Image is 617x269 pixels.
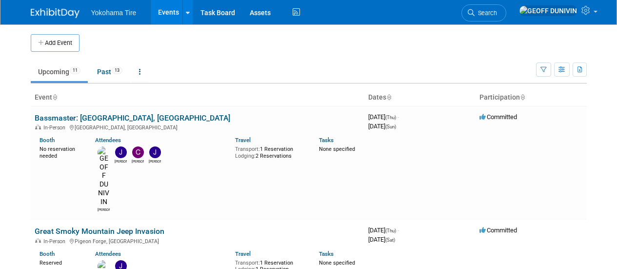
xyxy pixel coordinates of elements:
[319,260,355,266] span: None specified
[368,227,399,234] span: [DATE]
[132,146,144,158] img: Candace Cogan
[35,227,164,236] a: Great Smoky Mountain Jeep Invasion
[385,124,396,129] span: (Sun)
[70,67,80,74] span: 11
[461,4,506,21] a: Search
[132,158,144,164] div: Candace Cogan
[31,34,80,52] button: Add Event
[398,227,399,234] span: -
[385,115,396,120] span: (Thu)
[235,250,251,257] a: Travel
[149,146,161,158] img: Janelle Williams
[368,123,396,130] span: [DATE]
[235,137,251,144] a: Travel
[90,62,130,81] a: Past13
[31,89,364,106] th: Event
[149,158,161,164] div: Janelle Williams
[115,158,127,164] div: Jason Heath
[368,236,395,243] span: [DATE]
[40,144,81,159] div: No reservation needed
[235,260,260,266] span: Transport:
[235,153,256,159] span: Lodging:
[40,137,55,144] a: Booth
[35,123,360,131] div: [GEOGRAPHIC_DATA], [GEOGRAPHIC_DATA]
[52,93,57,101] a: Sort by Event Name
[235,144,304,159] div: 1 Reservation 2 Reservations
[95,137,121,144] a: Attendees
[40,258,81,267] div: Reserved
[398,113,399,121] span: -
[520,93,525,101] a: Sort by Participation Type
[319,137,334,144] a: Tasks
[35,124,41,129] img: In-Person Event
[319,146,355,152] span: None specified
[386,93,391,101] a: Sort by Start Date
[235,146,260,152] span: Transport:
[40,250,55,257] a: Booth
[475,9,497,17] span: Search
[479,113,517,121] span: Committed
[43,124,68,131] span: In-Person
[115,146,127,158] img: Jason Heath
[31,8,80,18] img: ExhibitDay
[519,5,577,16] img: GEOFF DUNIVIN
[385,237,395,243] span: (Sat)
[35,238,41,243] img: In-Person Event
[479,227,517,234] span: Committed
[112,67,122,74] span: 13
[98,146,110,207] img: GEOFF DUNIVIN
[319,250,334,257] a: Tasks
[35,237,360,245] div: Pigeon Forge, [GEOGRAPHIC_DATA]
[31,62,88,81] a: Upcoming11
[385,228,396,233] span: (Thu)
[364,89,476,106] th: Dates
[98,207,110,212] div: GEOFF DUNIVIN
[91,9,137,17] span: Yokohama Tire
[368,113,399,121] span: [DATE]
[43,238,68,245] span: In-Person
[35,113,230,123] a: Bassmaster: [GEOGRAPHIC_DATA], [GEOGRAPHIC_DATA]
[95,250,121,257] a: Attendees
[476,89,587,106] th: Participation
